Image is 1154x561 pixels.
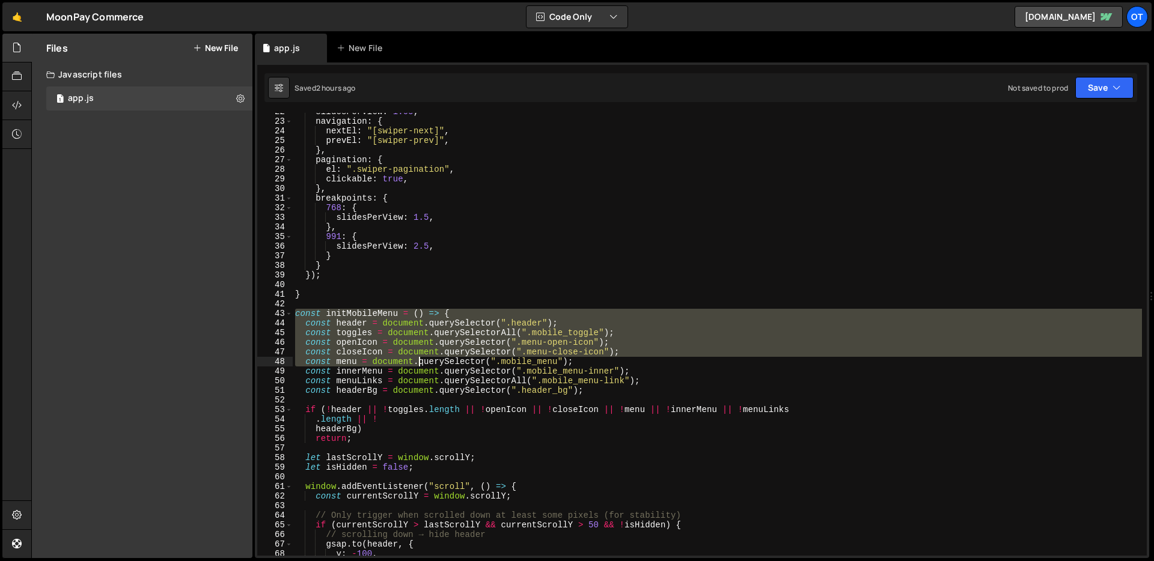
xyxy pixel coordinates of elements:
[257,386,293,395] div: 51
[257,443,293,453] div: 57
[257,366,293,376] div: 49
[32,62,252,86] div: Javascript files
[257,501,293,511] div: 63
[56,95,64,105] span: 1
[46,86,252,111] div: 17336/48143.js
[257,472,293,482] div: 60
[316,83,356,93] div: 2 hours ago
[257,376,293,386] div: 50
[257,482,293,491] div: 61
[257,165,293,174] div: 28
[257,318,293,328] div: 44
[257,347,293,357] div: 47
[257,357,293,366] div: 48
[257,549,293,559] div: 68
[257,193,293,203] div: 31
[46,41,68,55] h2: Files
[46,10,144,24] div: MoonPay Commerce
[257,261,293,270] div: 38
[257,405,293,414] div: 53
[257,213,293,222] div: 33
[257,290,293,299] div: 41
[257,203,293,213] div: 32
[257,328,293,338] div: 45
[257,251,293,261] div: 37
[257,434,293,443] div: 56
[257,395,293,405] div: 52
[1126,6,1148,28] a: Ot
[2,2,32,31] a: 🤙
[1008,83,1068,93] div: Not saved to prod
[193,43,238,53] button: New File
[257,136,293,145] div: 25
[257,309,293,318] div: 43
[68,93,94,104] div: app.js
[527,6,627,28] button: Code Only
[257,117,293,126] div: 23
[257,462,293,472] div: 59
[257,338,293,347] div: 46
[257,414,293,424] div: 54
[257,241,293,251] div: 36
[257,155,293,165] div: 27
[257,126,293,136] div: 24
[257,184,293,193] div: 30
[257,520,293,530] div: 65
[257,491,293,501] div: 62
[257,174,293,184] div: 29
[257,424,293,434] div: 55
[257,280,293,290] div: 40
[257,511,293,520] div: 64
[257,299,293,309] div: 42
[257,232,293,241] div: 35
[337,42,387,54] div: New File
[257,539,293,549] div: 67
[1075,77,1134,99] button: Save
[295,83,356,93] div: Saved
[257,145,293,155] div: 26
[274,42,300,54] div: app.js
[257,453,293,462] div: 58
[1015,6,1123,28] a: [DOMAIN_NAME]
[257,270,293,280] div: 39
[257,222,293,232] div: 34
[257,530,293,539] div: 66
